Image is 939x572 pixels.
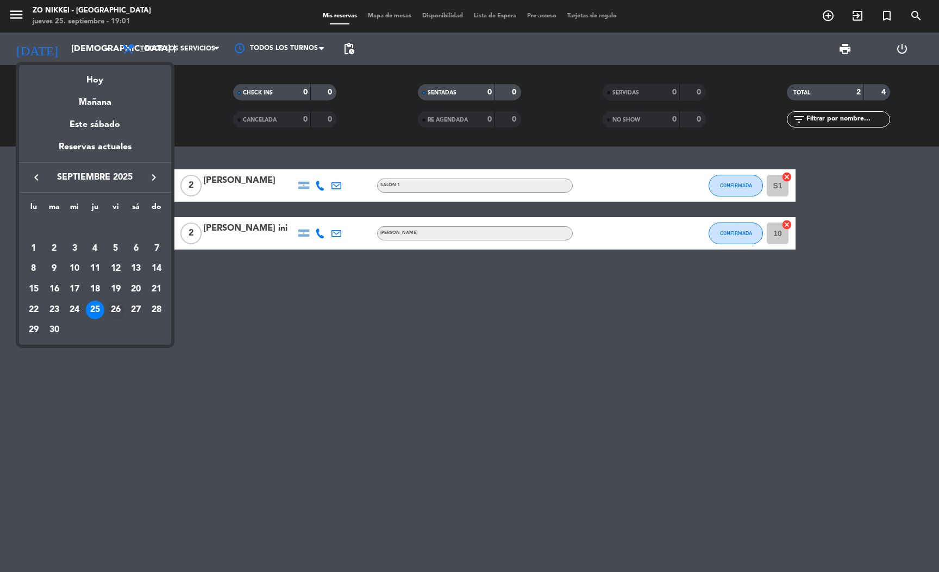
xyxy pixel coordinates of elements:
i: keyboard_arrow_left [30,171,43,184]
div: 30 [45,321,64,339]
td: 18 de septiembre de 2025 [85,279,105,300]
td: 23 de septiembre de 2025 [44,300,65,320]
span: septiembre 2025 [46,170,144,185]
div: 15 [24,280,43,298]
div: Mañana [19,87,171,110]
td: 30 de septiembre de 2025 [44,320,65,341]
button: keyboard_arrow_left [27,170,46,185]
div: 24 [65,301,84,319]
div: 3 [65,239,84,258]
td: 12 de septiembre de 2025 [105,258,126,279]
td: 29 de septiembre de 2025 [23,320,44,341]
div: 28 [147,301,166,319]
td: 17 de septiembre de 2025 [64,279,85,300]
th: miércoles [64,201,85,218]
div: 21 [147,280,166,298]
div: 2 [45,239,64,258]
td: 13 de septiembre de 2025 [126,258,147,279]
div: 12 [107,259,125,278]
td: 2 de septiembre de 2025 [44,238,65,259]
div: 6 [127,239,145,258]
i: keyboard_arrow_right [147,171,160,184]
div: 5 [107,239,125,258]
div: 17 [65,280,84,298]
div: 13 [127,259,145,278]
td: 6 de septiembre de 2025 [126,238,147,259]
div: 7 [147,239,166,258]
div: 1 [24,239,43,258]
th: domingo [146,201,167,218]
div: Este sábado [19,110,171,140]
td: 10 de septiembre de 2025 [64,258,85,279]
div: 23 [45,301,64,319]
td: 19 de septiembre de 2025 [105,279,126,300]
td: 4 de septiembre de 2025 [85,238,105,259]
td: 27 de septiembre de 2025 [126,300,147,320]
td: 11 de septiembre de 2025 [85,258,105,279]
div: 18 [86,280,104,298]
div: 16 [45,280,64,298]
div: Reservas actuales [19,140,171,162]
div: 19 [107,280,125,298]
div: 8 [24,259,43,278]
div: 20 [127,280,145,298]
div: 29 [24,321,43,339]
td: 14 de septiembre de 2025 [146,258,167,279]
div: 22 [24,301,43,319]
td: 3 de septiembre de 2025 [64,238,85,259]
td: 1 de septiembre de 2025 [23,238,44,259]
th: jueves [85,201,105,218]
td: 25 de septiembre de 2025 [85,300,105,320]
td: 15 de septiembre de 2025 [23,279,44,300]
td: 16 de septiembre de 2025 [44,279,65,300]
th: viernes [105,201,126,218]
div: 25 [86,301,104,319]
th: sábado [126,201,147,218]
td: 22 de septiembre de 2025 [23,300,44,320]
th: martes [44,201,65,218]
td: 5 de septiembre de 2025 [105,238,126,259]
td: 7 de septiembre de 2025 [146,238,167,259]
div: 9 [45,259,64,278]
div: 14 [147,259,166,278]
td: 26 de septiembre de 2025 [105,300,126,320]
td: 28 de septiembre de 2025 [146,300,167,320]
button: keyboard_arrow_right [144,170,164,185]
div: 4 [86,239,104,258]
div: 26 [107,301,125,319]
div: 11 [86,259,104,278]
td: SEP. [23,218,167,238]
td: 24 de septiembre de 2025 [64,300,85,320]
th: lunes [23,201,44,218]
td: 9 de septiembre de 2025 [44,258,65,279]
td: 21 de septiembre de 2025 [146,279,167,300]
div: 27 [127,301,145,319]
td: 20 de septiembre de 2025 [126,279,147,300]
td: 8 de septiembre de 2025 [23,258,44,279]
div: Hoy [19,65,171,87]
div: 10 [65,259,84,278]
